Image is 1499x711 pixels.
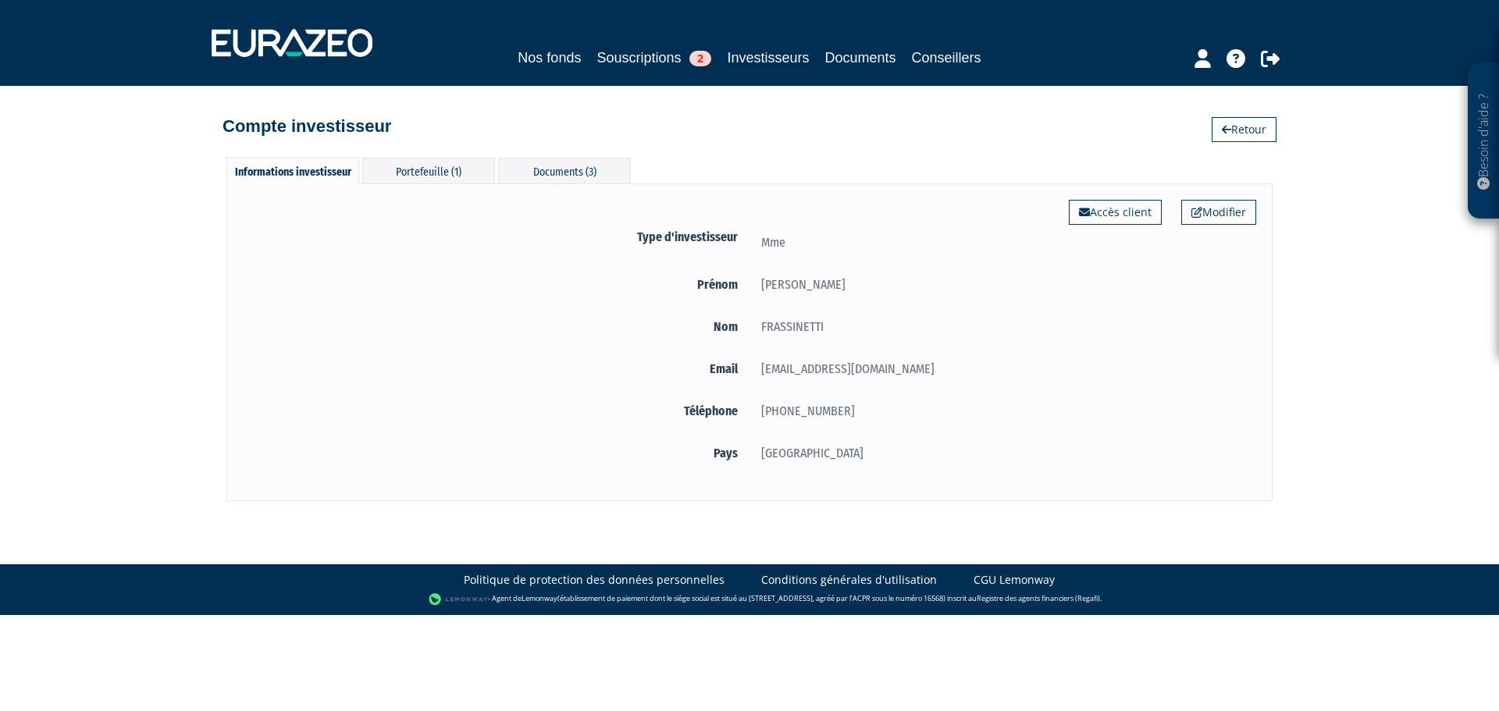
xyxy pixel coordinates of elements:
label: Type d'investisseur [243,227,749,247]
div: Informations investisseur [226,158,359,184]
a: Lemonway [522,594,557,604]
p: Besoin d'aide ? [1475,71,1493,212]
a: Modifier [1181,200,1256,225]
a: Investisseurs [727,47,809,71]
label: Email [243,359,749,379]
div: [PHONE_NUMBER] [749,401,1256,421]
a: Registre des agents financiers (Regafi) [977,594,1100,604]
a: CGU Lemonway [974,572,1055,588]
span: 2 [689,51,711,66]
div: [EMAIL_ADDRESS][DOMAIN_NAME] [749,359,1256,379]
div: Mme [749,233,1256,252]
a: Souscriptions2 [596,47,711,69]
h4: Compte investisseur [223,117,391,136]
a: Nos fonds [518,47,581,69]
label: Pays [243,443,749,463]
a: Retour [1212,117,1276,142]
div: - Agent de (établissement de paiement dont le siège social est situé au [STREET_ADDRESS], agréé p... [16,592,1483,607]
a: Conditions générales d'utilisation [761,572,937,588]
div: [PERSON_NAME] [749,275,1256,294]
img: logo-lemonway.png [429,592,489,607]
label: Prénom [243,275,749,294]
a: Documents [825,47,896,69]
div: [GEOGRAPHIC_DATA] [749,443,1256,463]
div: Portefeuille (1) [362,158,495,183]
div: FRASSINETTI [749,317,1256,336]
img: 1732889491-logotype_eurazeo_blanc_rvb.png [212,29,372,57]
a: Accès client [1069,200,1162,225]
a: Conseillers [912,47,981,69]
div: Documents (3) [498,158,631,183]
a: Politique de protection des données personnelles [464,572,725,588]
label: Téléphone [243,401,749,421]
label: Nom [243,317,749,336]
